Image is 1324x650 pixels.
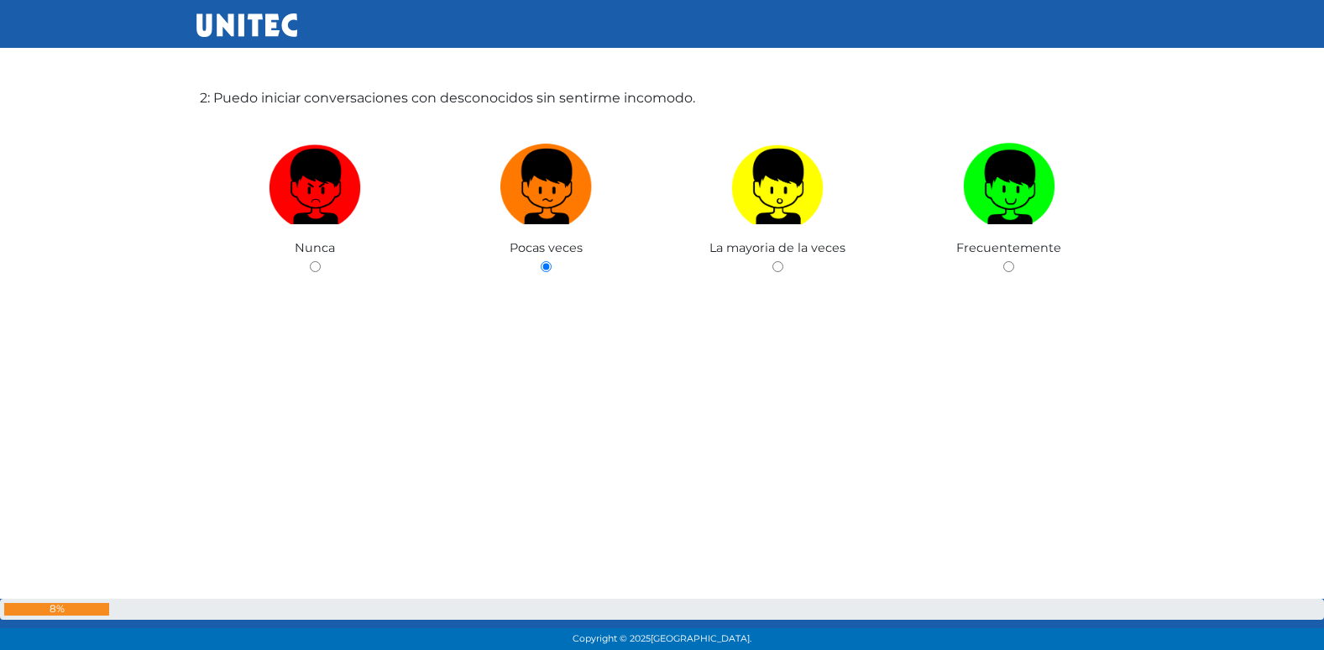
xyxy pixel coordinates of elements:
div: 8% [4,603,109,616]
img: La mayoria de la veces [731,137,824,225]
span: Frecuentemente [956,240,1061,255]
img: Pocas veces [500,137,593,225]
img: UNITEC [196,13,297,37]
label: 2: Puedo iniciar conversaciones con desconocidos sin sentirme incomodo. [200,88,695,108]
img: Nunca [269,137,361,225]
img: Frecuentemente [963,137,1055,225]
span: [GEOGRAPHIC_DATA]. [651,633,751,644]
span: Pocas veces [510,240,583,255]
span: Nunca [295,240,335,255]
span: La mayoria de la veces [709,240,845,255]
